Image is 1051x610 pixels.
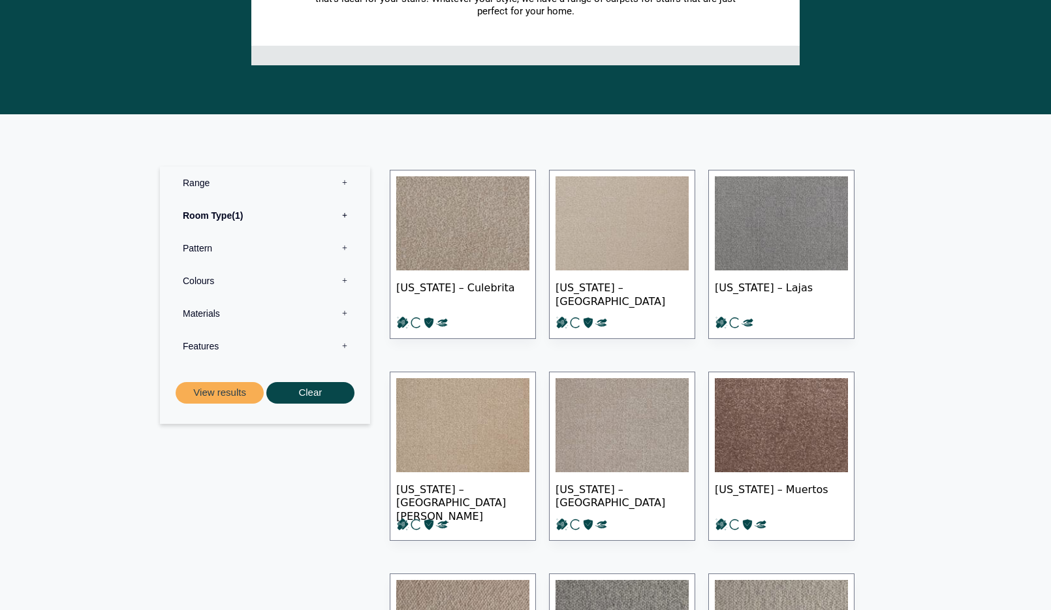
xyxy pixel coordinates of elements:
span: [US_STATE] – Muertos [715,472,848,518]
span: [US_STATE] – [GEOGRAPHIC_DATA][PERSON_NAME] [396,472,529,518]
a: [US_STATE] – Lajas [708,170,855,339]
span: [US_STATE] – Culebrita [396,270,529,316]
a: [US_STATE] – [GEOGRAPHIC_DATA][PERSON_NAME] [390,372,536,541]
button: Clear [266,382,354,404]
a: [US_STATE] – Muertos [708,372,855,541]
label: Features [170,330,360,362]
span: [US_STATE] – Lajas [715,270,848,316]
button: View results [176,382,264,404]
label: Room Type [170,199,360,232]
a: [US_STATE] – [GEOGRAPHIC_DATA] [549,372,695,541]
span: 1 [232,210,243,221]
span: [US_STATE] – [GEOGRAPHIC_DATA] [556,472,689,518]
a: [US_STATE] – [GEOGRAPHIC_DATA] [549,170,695,339]
label: Colours [170,265,360,297]
a: [US_STATE] – Culebrita [390,170,536,339]
label: Range [170,167,360,199]
label: Materials [170,297,360,330]
span: [US_STATE] – [GEOGRAPHIC_DATA] [556,270,689,316]
label: Pattern [170,232,360,265]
